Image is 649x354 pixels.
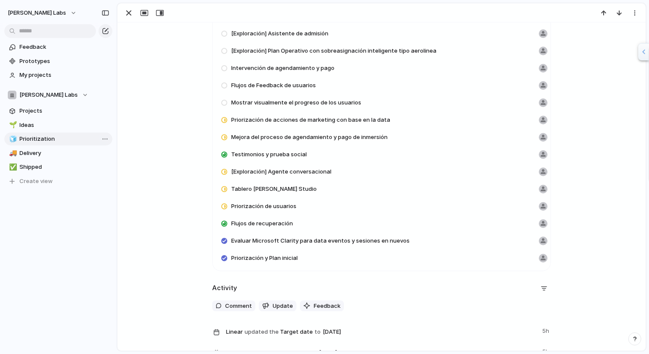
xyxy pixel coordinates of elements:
button: [PERSON_NAME] Labs [4,88,112,101]
span: Priorización de acciones de marketing con base en la data [231,116,390,124]
a: [Exploración] Agente conversacional [216,163,547,180]
a: Priorización de acciones de marketing con base en la data [216,111,547,129]
button: Update [259,300,296,312]
a: 🚚Delivery [4,147,112,160]
a: Mejora del proceso de agendamiento y pago de inmersión [216,129,547,146]
span: Flujos de Feedback de usuarios [231,81,316,90]
div: 🚚 [9,148,15,158]
h2: Activity [212,283,237,293]
span: Comment [225,302,252,310]
span: [Exploración] Plan Operativo con sobreasignación inteligente tipo aerolinea [231,47,436,55]
span: Delivery [19,149,109,158]
span: Testimonios y prueba social [231,150,307,159]
a: Priorización de usuarios [216,198,547,215]
span: Update [273,302,293,310]
a: Feedback [4,41,112,54]
button: Create view [4,175,112,188]
button: 🧊 [8,135,16,143]
span: Prototypes [19,57,109,66]
div: 🧊 [9,134,15,144]
a: [Exploración] Plan Operativo con sobreasignación inteligente tipo aerolinea [216,42,547,60]
span: 5h [542,325,551,335]
span: Shipped [19,163,109,171]
span: [Exploración] Asistente de admisión [231,29,328,38]
span: Priorización y Plan inicial [231,254,298,262]
button: Feedback [300,300,344,312]
a: Projects [4,104,112,117]
span: My projects [19,71,109,79]
button: Comment [212,300,255,312]
span: Tablero [PERSON_NAME] Studio [231,185,317,193]
a: My projects [4,69,112,82]
span: [PERSON_NAME] Labs [19,91,78,99]
span: [PERSON_NAME] Labs [8,9,66,17]
div: Delivery [213,25,550,271]
span: Create view [19,177,53,186]
a: ✅Shipped [4,161,112,174]
button: 🌱 [8,121,16,130]
a: Evaluar Microsoft Clarity para data eventos y sesiones en nuevos [216,232,547,250]
a: Flujos de recuperación [216,215,547,232]
a: Mostrar visualmente el progreso de los usuarios [216,94,547,111]
a: Flujos de Feedback de usuarios [216,77,547,94]
span: Feedback [19,43,109,51]
a: Intervención de agendamiento y pago [216,60,547,77]
button: ✅ [8,163,16,171]
a: 🧊Prioritization [4,133,112,145]
span: Evaluar Microsoft Clarity para data eventos y sesiones en nuevos [231,237,410,245]
span: Priorización de usuarios [231,202,296,211]
span: Feedback [314,302,340,310]
a: Tablero [PERSON_NAME] Studio [216,180,547,198]
span: Linear [226,328,243,336]
span: Projects [19,107,109,115]
div: ✅ [9,162,15,172]
span: [Exploración] Agente conversacional [231,168,331,176]
span: updated the [245,328,279,336]
span: Mostrar visualmente el progreso de los usuarios [231,98,361,107]
span: Prioritization [19,135,109,143]
span: to [315,328,321,336]
a: 🌱Ideas [4,119,112,132]
span: Ideas [19,121,109,130]
a: Prototypes [4,55,112,68]
a: Testimonios y prueba social [216,146,547,163]
span: Flujos de recuperación [231,219,293,228]
span: Intervención de agendamiento y pago [231,64,334,73]
span: [DATE] [321,327,344,337]
div: 🌱 [9,120,15,130]
button: [PERSON_NAME] Labs [4,6,81,20]
span: Target date [226,325,537,338]
a: [Exploración] Asistente de admisión [216,25,547,42]
a: Priorización y Plan inicial [216,250,547,267]
button: 🚚 [8,149,16,158]
span: Mejora del proceso de agendamiento y pago de inmersión [231,133,388,142]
